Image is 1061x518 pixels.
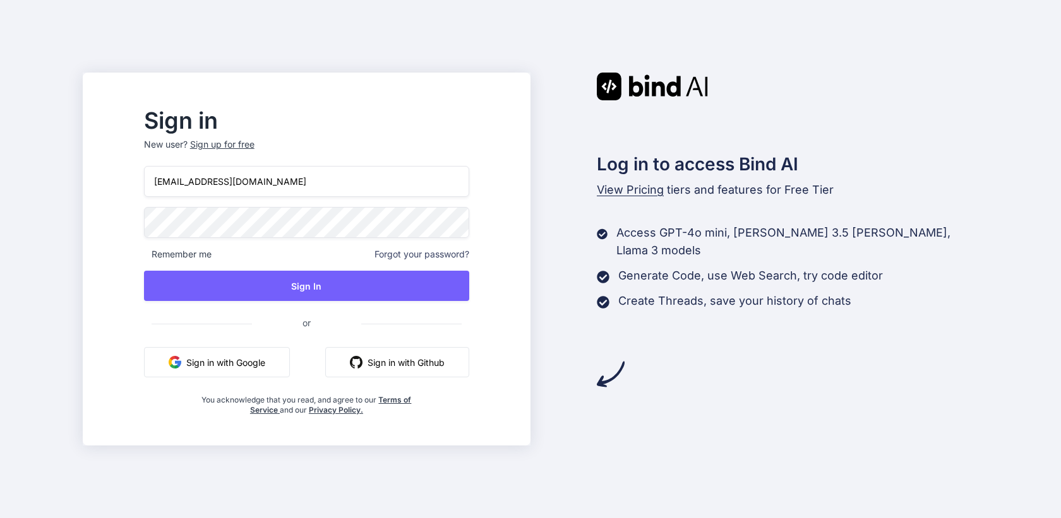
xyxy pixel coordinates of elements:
[597,151,978,177] h2: Log in to access Bind AI
[597,73,708,100] img: Bind AI logo
[190,138,255,151] div: Sign up for free
[597,360,625,388] img: arrow
[616,224,978,259] p: Access GPT-4o mini, [PERSON_NAME] 3.5 [PERSON_NAME], Llama 3 models
[144,271,469,301] button: Sign In
[144,166,469,197] input: Login or Email
[144,347,290,377] button: Sign in with Google
[618,292,851,310] p: Create Threads, save your history of chats
[597,183,664,196] span: View Pricing
[350,356,363,368] img: github
[169,356,181,368] img: google
[144,248,212,261] span: Remember me
[375,248,469,261] span: Forgot your password?
[597,181,978,199] p: tiers and features for Free Tier
[198,387,416,415] div: You acknowledge that you read, and agree to our and our
[618,267,883,285] p: Generate Code, use Web Search, try code editor
[144,138,469,166] p: New user?
[144,110,469,131] h2: Sign in
[325,347,469,377] button: Sign in with Github
[250,395,412,415] a: Terms of Service
[309,405,363,415] a: Privacy Policy.
[252,307,361,338] span: or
